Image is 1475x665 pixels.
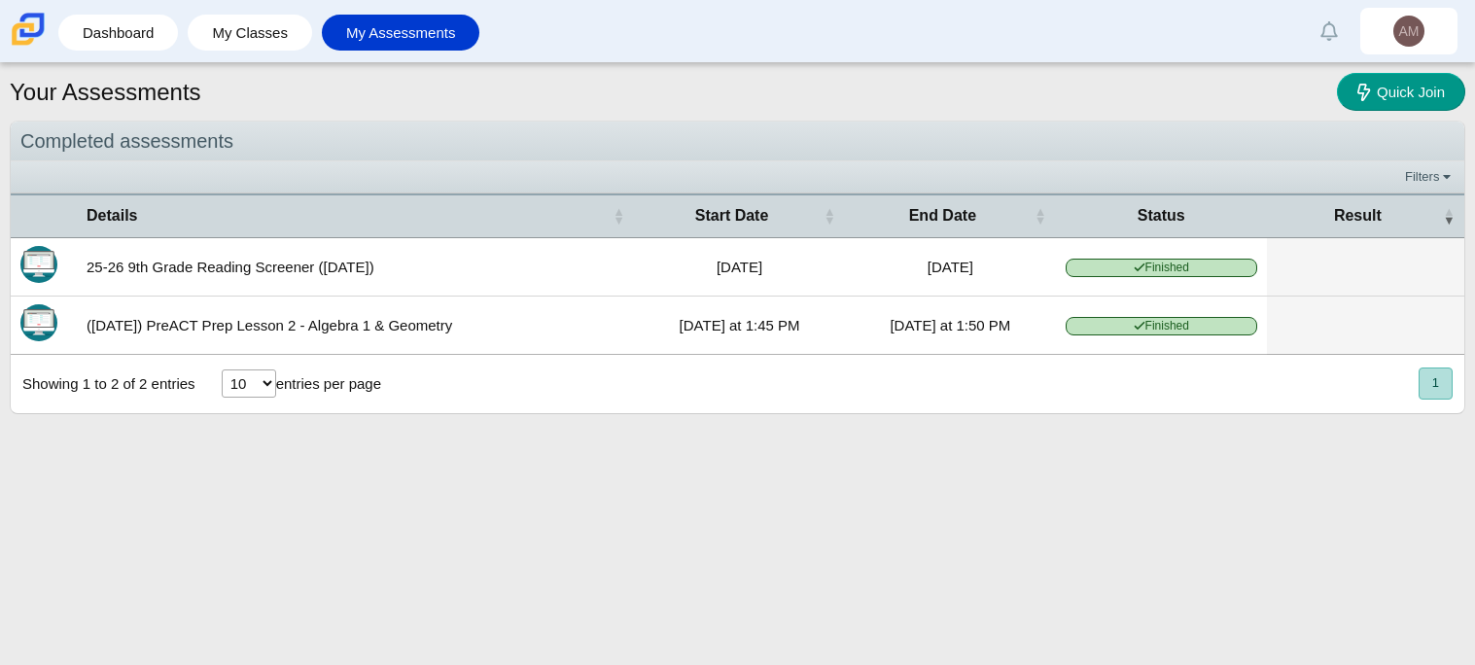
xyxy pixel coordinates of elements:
span: Details [87,205,609,227]
span: Status [1066,205,1257,227]
img: Itembank [20,304,57,341]
div: Showing 1 to 2 of 2 entries [11,355,195,413]
span: End Date : Activate to sort [1035,206,1046,226]
span: Result : Activate to remove sorting [1443,206,1455,226]
span: Quick Join [1377,84,1445,100]
td: ([DATE]) PreACT Prep Lesson 2 - Algebra 1 & Geometry [77,297,634,355]
a: Filters [1400,167,1459,187]
a: Dashboard [68,15,168,51]
span: Finished [1066,259,1257,277]
a: Alerts [1308,10,1351,52]
div: Completed assessments [11,122,1464,161]
button: 1 [1419,367,1453,400]
h1: Your Assessments [10,76,201,109]
a: Carmen School of Science & Technology [8,36,49,52]
a: My Assessments [332,15,471,51]
img: Carmen School of Science & Technology [8,9,49,50]
time: Sep 29, 2025 at 1:45 PM [680,317,800,333]
span: AM [1399,24,1420,38]
time: Aug 21, 2025 at 11:48 AM [717,259,762,275]
img: Itembank [20,246,57,283]
a: AM [1360,8,1457,54]
span: Result [1277,205,1439,227]
span: End Date [855,205,1031,227]
nav: pagination [1417,367,1453,400]
time: Sep 29, 2025 at 1:50 PM [890,317,1010,333]
span: Start Date : Activate to sort [824,206,835,226]
a: My Classes [197,15,302,51]
time: Aug 21, 2025 at 12:28 PM [928,259,973,275]
span: Details : Activate to sort [613,206,624,226]
span: Finished [1066,317,1257,335]
label: entries per page [276,375,381,392]
a: Quick Join [1337,73,1465,111]
span: Start Date [644,205,820,227]
td: 25-26 9th Grade Reading Screener ([DATE]) [77,238,634,297]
